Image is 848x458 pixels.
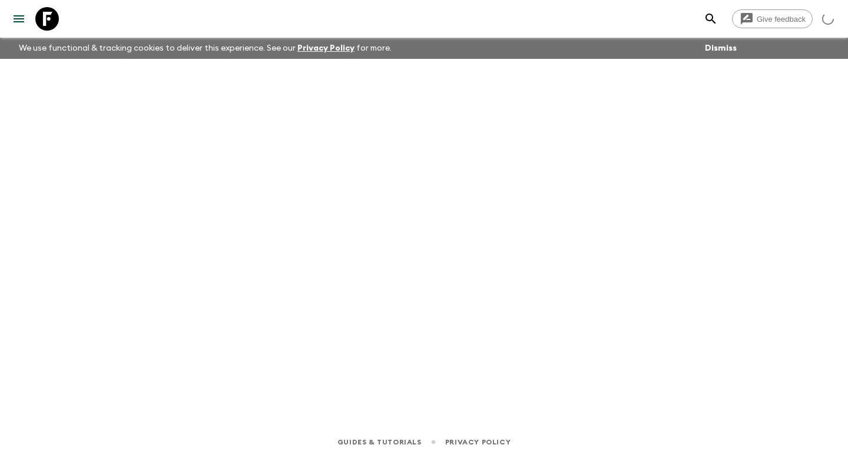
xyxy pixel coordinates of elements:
span: Give feedback [750,15,812,24]
p: We use functional & tracking cookies to deliver this experience. See our for more. [14,38,396,59]
a: Privacy Policy [445,436,511,449]
a: Privacy Policy [297,44,355,52]
button: search adventures [699,7,723,31]
a: Guides & Tutorials [337,436,422,449]
button: Dismiss [702,40,740,57]
a: Give feedback [732,9,813,28]
button: menu [7,7,31,31]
